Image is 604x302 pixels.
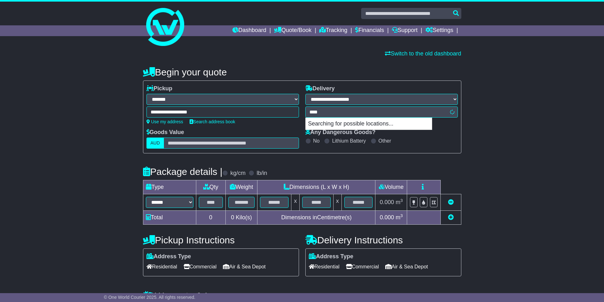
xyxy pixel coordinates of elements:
span: Commercial [184,262,217,272]
h4: Begin your quote [143,67,461,77]
label: AUD [146,138,164,149]
span: © One World Courier 2025. All rights reserved. [104,295,196,300]
td: x [333,194,341,211]
a: Use my address [146,119,183,124]
a: Add new item [448,214,454,221]
label: Delivery [305,85,335,92]
label: Lithium Battery [332,138,366,144]
a: Settings [425,25,453,36]
typeahead: Please provide city [305,106,458,118]
span: m [396,214,403,221]
span: Commercial [346,262,379,272]
span: 0.000 [380,214,394,221]
span: Air & Sea Depot [385,262,428,272]
td: Qty [196,180,225,194]
label: Goods Value [146,129,184,136]
label: Any Dangerous Goods? [305,129,376,136]
span: m [396,199,403,205]
td: x [291,194,300,211]
h4: Pickup Instructions [143,235,299,245]
a: Switch to the old dashboard [385,50,461,57]
span: Air & Sea Depot [223,262,266,272]
span: 0.000 [380,199,394,205]
label: lb/in [257,170,267,177]
a: Dashboard [232,25,266,36]
td: Total [143,211,196,225]
a: Tracking [319,25,347,36]
a: Remove this item [448,199,454,205]
h4: Warranty & Insurance [143,291,461,301]
a: Support [392,25,418,36]
label: kg/cm [230,170,245,177]
sup: 3 [400,213,403,218]
span: Residential [309,262,340,272]
sup: 3 [400,198,403,203]
span: 0 [231,214,234,221]
td: Type [143,180,196,194]
label: No [313,138,320,144]
a: Search address book [190,119,235,124]
span: Residential [146,262,177,272]
td: Dimensions in Centimetre(s) [257,211,375,225]
label: Pickup [146,85,172,92]
td: 0 [196,211,225,225]
p: Searching for possible locations... [306,118,432,130]
label: Other [379,138,391,144]
td: Dimensions (L x W x H) [257,180,375,194]
h4: Delivery Instructions [305,235,461,245]
label: Address Type [309,253,354,260]
td: Volume [375,180,407,194]
td: Kilo(s) [225,211,257,225]
td: Weight [225,180,257,194]
h4: Package details | [143,166,223,177]
a: Financials [355,25,384,36]
label: Address Type [146,253,191,260]
a: Quote/Book [274,25,311,36]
